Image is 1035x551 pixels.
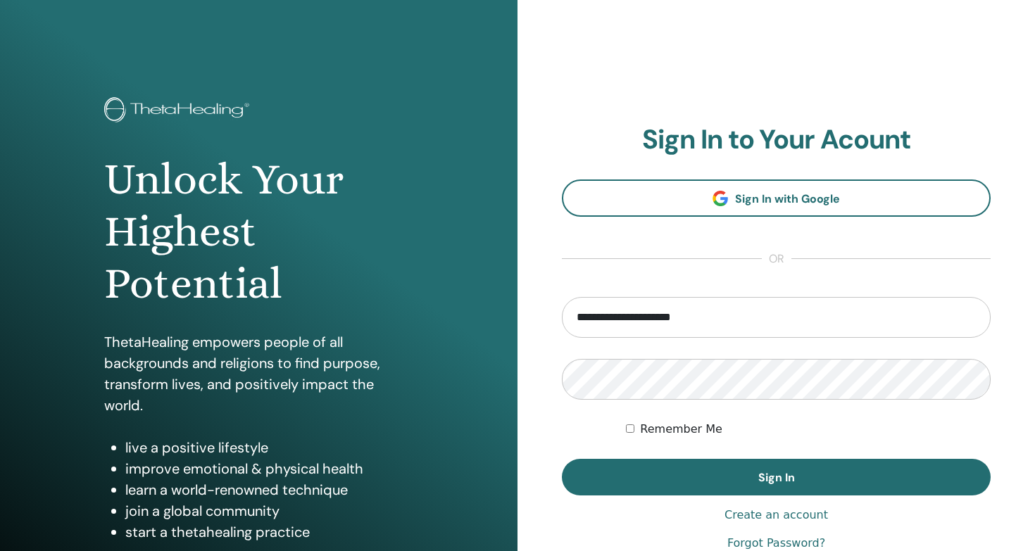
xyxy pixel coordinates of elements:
span: or [762,251,791,267]
li: start a thetahealing practice [125,521,414,543]
label: Remember Me [640,421,722,438]
h1: Unlock Your Highest Potential [104,153,414,310]
h2: Sign In to Your Acount [562,124,991,156]
div: Keep me authenticated indefinitely or until I manually logout [626,421,991,438]
li: join a global community [125,500,414,521]
span: Sign In [758,470,795,485]
p: ThetaHealing empowers people of all backgrounds and religions to find purpose, transform lives, a... [104,331,414,416]
a: Sign In with Google [562,179,991,217]
a: Create an account [724,507,828,524]
li: improve emotional & physical health [125,458,414,479]
li: learn a world-renowned technique [125,479,414,500]
button: Sign In [562,459,991,495]
span: Sign In with Google [735,191,840,206]
li: live a positive lifestyle [125,437,414,458]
